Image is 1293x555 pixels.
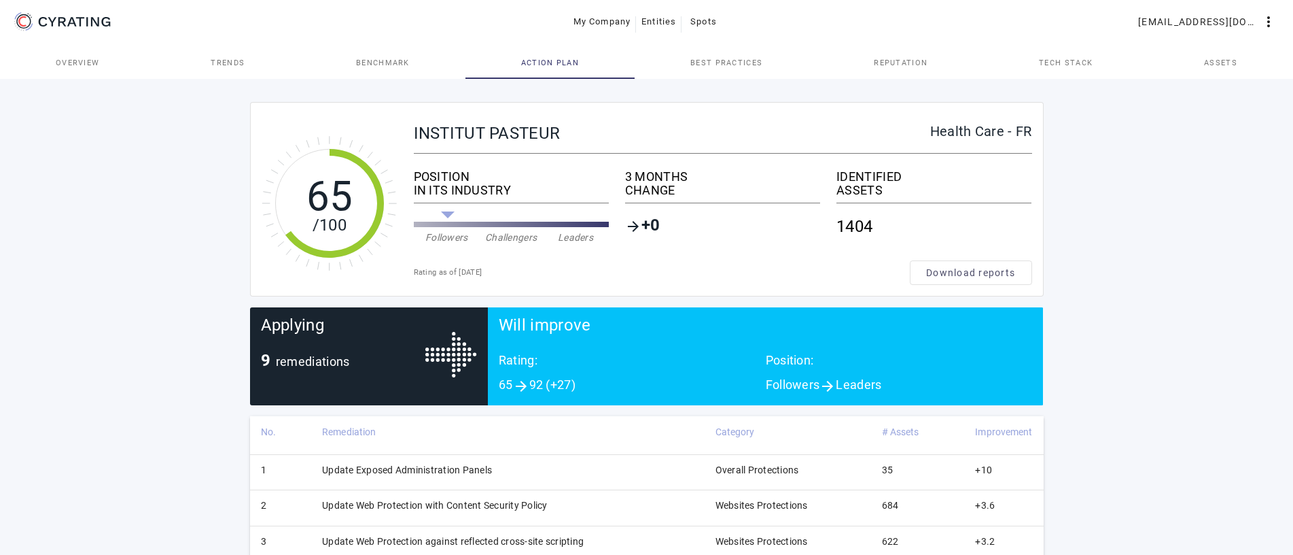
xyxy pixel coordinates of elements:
[641,218,660,235] span: +0
[521,59,580,67] span: Action Plan
[261,318,425,354] div: Applying
[250,454,312,490] td: 1
[261,351,270,370] span: 9
[211,59,245,67] span: Trends
[56,59,100,67] span: Overview
[874,59,927,67] span: Reputation
[544,231,608,244] div: Leaders
[910,260,1032,285] button: Download reports
[926,266,1015,280] span: Download reports
[356,59,410,67] span: Benchmark
[690,11,717,33] span: Spots
[705,454,871,490] td: Overall Protections
[1133,10,1282,34] button: [EMAIL_ADDRESS][DOMAIN_NAME]
[39,17,111,27] g: CYRATING
[276,354,350,369] span: remediations
[1039,59,1093,67] span: Tech Stack
[1138,11,1260,33] span: [EMAIL_ADDRESS][DOMAIN_NAME]
[414,266,910,280] div: Rating as of [DATE]
[479,231,544,244] div: Challengers
[690,59,762,67] span: Best practices
[312,216,346,235] tspan: /100
[250,490,312,526] td: 2
[414,231,479,244] div: Followers
[964,490,1043,526] td: +3.6
[871,490,965,526] td: 684
[836,184,1031,197] div: ASSETS
[250,416,312,454] th: No.
[311,416,704,454] th: Remediation
[568,10,637,34] button: My Company
[499,378,766,394] div: 65 92 (+27)
[414,124,930,142] div: INSTITUT PASTEUR
[1260,14,1277,30] mat-icon: more_vert
[871,454,965,490] td: 35
[625,184,820,197] div: CHANGE
[705,490,871,526] td: Websites Protections
[636,10,681,34] button: Entities
[306,172,353,220] tspan: 65
[766,354,1033,378] div: Position:
[14,514,116,548] iframe: Ouvre un widget dans lequel vous pouvez trouver plus d’informations
[705,416,871,454] th: Category
[766,378,1033,394] div: Followers Leaders
[930,124,1032,138] div: Health Care - FR
[573,11,631,33] span: My Company
[414,170,609,184] div: POSITION
[681,10,725,34] button: Spots
[311,454,704,490] td: Update Exposed Administration Panels
[836,209,1031,244] div: 1404
[499,354,766,378] div: Rating:
[964,454,1043,490] td: +10
[513,378,529,394] mat-icon: arrow_forward
[625,218,641,235] mat-icon: arrow_forward
[1204,59,1237,67] span: Assets
[964,416,1043,454] th: Improvement
[871,416,965,454] th: # Assets
[414,184,609,197] div: IN ITS INDUSTRY
[499,318,1033,354] div: Will improve
[641,11,676,33] span: Entities
[836,170,1031,184] div: IDENTIFIED
[311,490,704,526] td: Update Web Protection with Content Security Policy
[819,378,836,394] mat-icon: arrow_forward
[625,170,820,184] div: 3 MONTHS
